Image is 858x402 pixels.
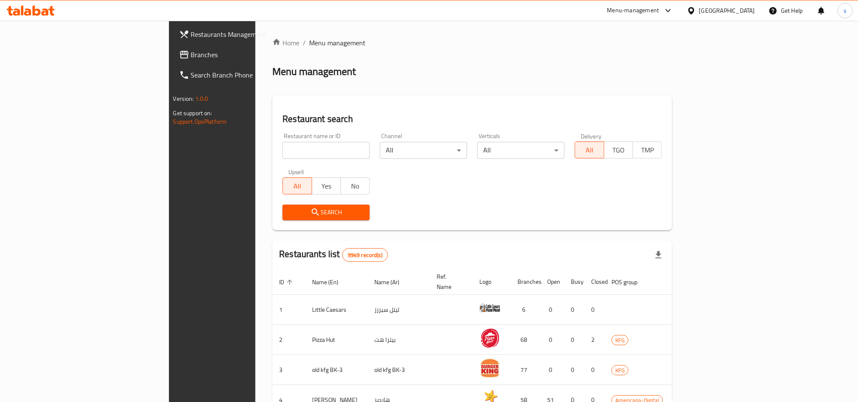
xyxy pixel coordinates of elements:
button: Search [282,205,370,220]
button: No [340,177,370,194]
td: 2 [584,325,605,355]
td: 0 [540,295,564,325]
label: Upsell [288,169,304,175]
button: All [282,177,312,194]
span: All [286,180,308,192]
button: TGO [604,141,633,158]
td: 0 [564,295,584,325]
a: Restaurants Management [172,24,312,44]
a: Branches [172,44,312,65]
td: old kfg BK-3 [368,355,430,385]
td: 0 [584,295,605,325]
span: Get support on: [173,108,212,119]
input: Search for restaurant name or ID.. [282,142,370,159]
td: Little Caesars [305,295,368,325]
td: 0 [564,355,584,385]
label: Delivery [581,133,602,139]
a: Support.OpsPlatform [173,116,227,127]
span: Branches [191,50,305,60]
h2: Restaurants list [279,248,388,262]
div: Menu-management [607,6,659,16]
span: 1.0.0 [195,93,208,104]
span: No [344,180,366,192]
span: KFG [612,335,628,345]
div: Export file [648,245,669,265]
td: ليتل سيزرز [368,295,430,325]
td: 6 [511,295,540,325]
div: Total records count [342,248,388,262]
img: old kfg BK-3 [479,358,501,379]
span: POS group [612,277,648,287]
span: Name (Ar) [374,277,410,287]
span: ID [279,277,295,287]
span: KFG [612,366,628,375]
div: All [380,142,467,159]
a: Search Branch Phone [172,65,312,85]
td: 0 [564,325,584,355]
div: [GEOGRAPHIC_DATA] [699,6,755,15]
div: All [477,142,565,159]
span: Search [289,207,363,218]
th: Busy [564,269,584,295]
nav: breadcrumb [272,38,672,48]
h2: Restaurant search [282,113,662,125]
span: Ref. Name [437,272,462,292]
td: Pizza Hut [305,325,368,355]
img: Little Caesars [479,297,501,319]
span: All [578,144,601,156]
span: Name (En) [312,277,349,287]
span: s [844,6,847,15]
th: Branches [511,269,540,295]
td: بيتزا هت [368,325,430,355]
th: Logo [473,269,511,295]
td: 0 [540,325,564,355]
th: Open [540,269,564,295]
span: Menu management [309,38,365,48]
th: Closed [584,269,605,295]
td: 68 [511,325,540,355]
span: 9949 record(s) [343,251,387,259]
span: TMP [637,144,659,156]
button: Yes [312,177,341,194]
h2: Menu management [272,65,356,78]
span: Version: [173,93,194,104]
img: Pizza Hut [479,327,501,349]
span: Search Branch Phone [191,70,305,80]
td: 0 [540,355,564,385]
span: TGO [608,144,630,156]
span: Yes [316,180,338,192]
td: 77 [511,355,540,385]
td: 0 [584,355,605,385]
td: old kfg BK-3 [305,355,368,385]
button: TMP [633,141,662,158]
button: All [575,141,604,158]
span: Restaurants Management [191,29,305,39]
